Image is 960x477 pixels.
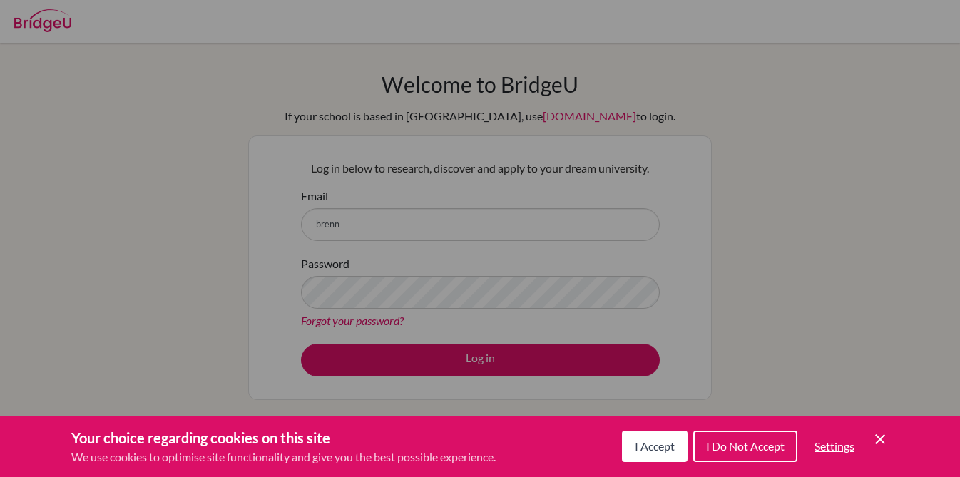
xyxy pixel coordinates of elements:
[803,432,866,461] button: Settings
[622,431,688,462] button: I Accept
[872,431,889,448] button: Save and close
[815,439,854,453] span: Settings
[71,427,496,448] h3: Your choice regarding cookies on this site
[706,439,785,453] span: I Do Not Accept
[635,439,675,453] span: I Accept
[71,448,496,466] p: We use cookies to optimise site functionality and give you the best possible experience.
[693,431,797,462] button: I Do Not Accept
